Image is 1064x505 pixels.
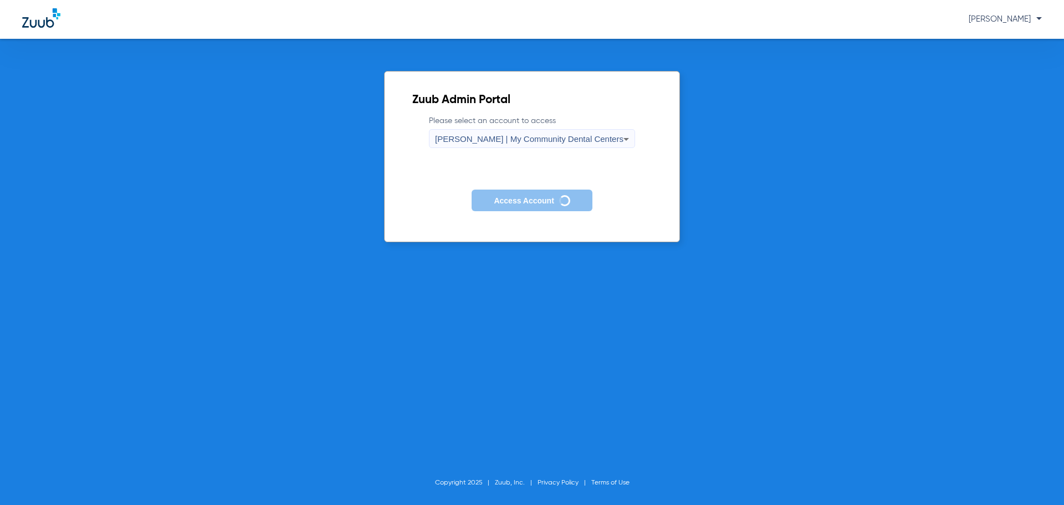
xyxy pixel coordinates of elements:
[969,15,1042,23] span: [PERSON_NAME]
[435,477,495,488] li: Copyright 2025
[1009,452,1064,505] iframe: Chat Widget
[429,115,635,148] label: Please select an account to access
[22,8,60,28] img: Zuub Logo
[495,477,538,488] li: Zuub, Inc.
[435,134,623,144] span: [PERSON_NAME] | My Community Dental Centers
[494,196,554,205] span: Access Account
[472,190,592,211] button: Access Account
[412,95,652,106] h2: Zuub Admin Portal
[591,480,630,486] a: Terms of Use
[538,480,579,486] a: Privacy Policy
